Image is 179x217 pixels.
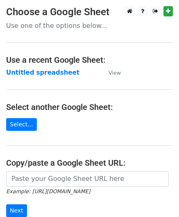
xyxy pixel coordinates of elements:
h4: Copy/paste a Google Sheet URL: [6,158,173,168]
h3: Choose a Google Sheet [6,6,173,18]
small: View [109,70,121,76]
a: View [100,69,121,76]
h4: Use a recent Google Sheet: [6,55,173,65]
input: Paste your Google Sheet URL here [6,171,169,187]
p: Use one of the options below... [6,21,173,30]
small: Example: [URL][DOMAIN_NAME] [6,188,90,194]
h4: Select another Google Sheet: [6,102,173,112]
a: Untitled spreadsheet [6,69,79,76]
a: Select... [6,118,37,131]
input: Next [6,204,27,217]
